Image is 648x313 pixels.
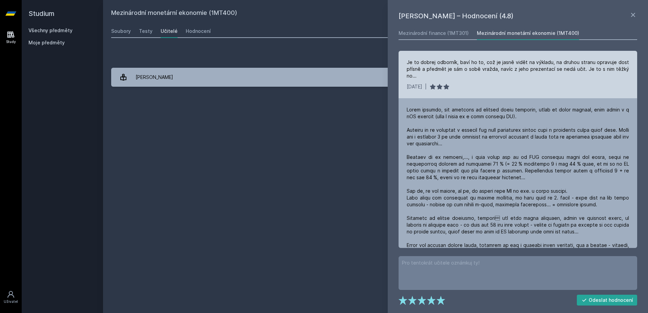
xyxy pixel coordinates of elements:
a: Study [1,27,20,48]
span: Moje předměty [28,39,65,46]
a: Soubory [111,24,131,38]
div: Je to dobrej odborník, baví ho to, což je jasně vidět na výkladu, na druhou stranu opravuje dost ... [407,59,629,79]
a: [PERSON_NAME] 14 hodnocení 4.8 [111,68,640,87]
div: Učitelé [161,28,178,35]
div: [DATE] [407,83,422,90]
h2: Mezinárodní monetární ekonomie (1MT400) [111,8,564,19]
a: Učitelé [161,24,178,38]
a: Testy [139,24,153,38]
div: Study [6,39,16,44]
div: Uživatel [4,299,18,304]
a: Hodnocení [186,24,211,38]
a: Všechny předměty [28,27,73,33]
div: | [425,83,427,90]
div: Soubory [111,28,131,35]
div: Hodnocení [186,28,211,35]
a: Uživatel [1,287,20,308]
div: Testy [139,28,153,35]
div: [PERSON_NAME] [136,70,173,84]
